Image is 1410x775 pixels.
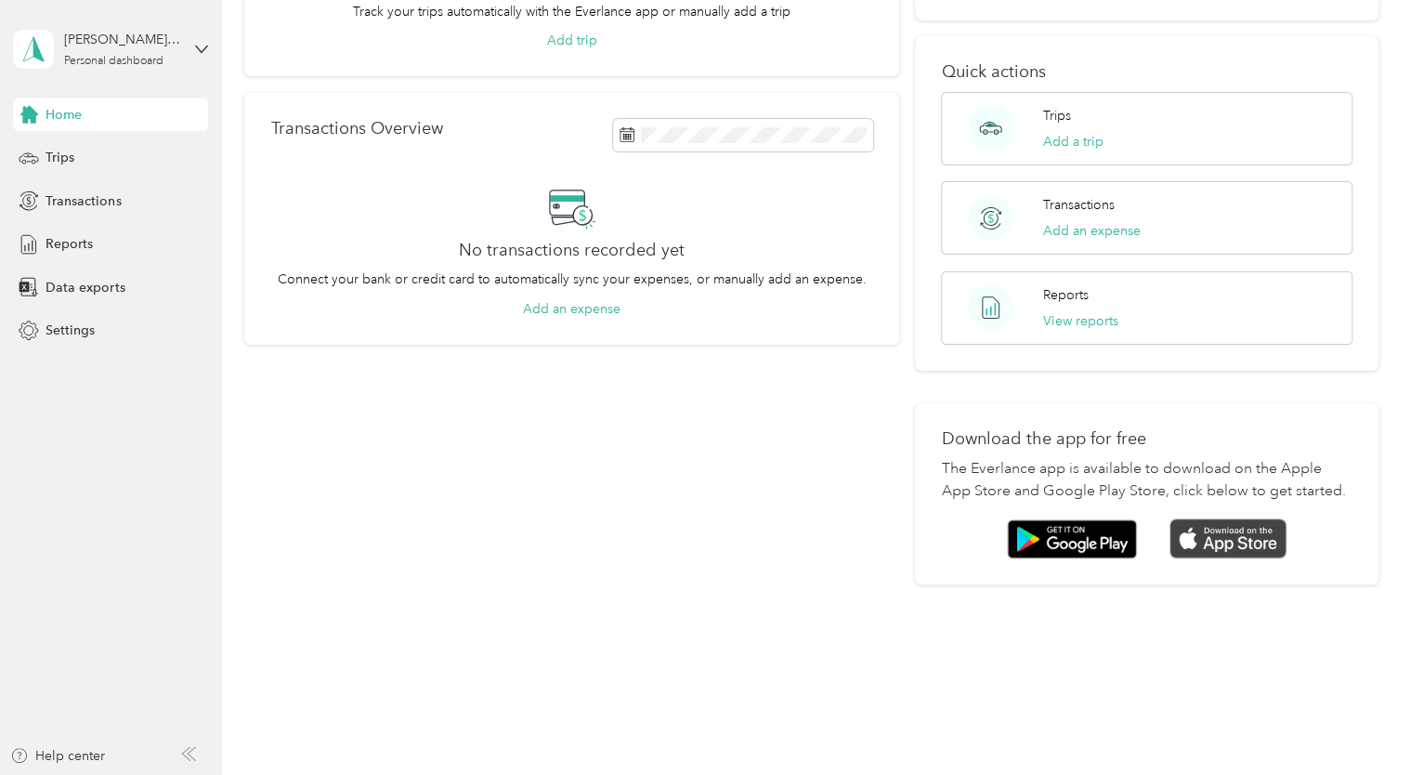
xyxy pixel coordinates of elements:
p: Quick actions [941,62,1351,82]
img: Google play [1007,519,1137,558]
span: Reports [46,234,93,254]
button: Add trip [547,31,597,50]
p: The Everlance app is available to download on the Apple App Store and Google Play Store, click be... [941,458,1351,503]
span: Transactions [46,191,121,211]
h2: No transactions recorded yet [459,241,685,260]
div: Personal dashboard [64,56,163,67]
p: Trips [1043,106,1071,125]
img: App store [1169,519,1286,558]
div: [PERSON_NAME][EMAIL_ADDRESS][PERSON_NAME][DOMAIN_NAME] [64,30,180,49]
p: Download the app for free [941,429,1351,449]
p: Track your trips automatically with the Everlance app or manually add a trip [353,2,790,21]
button: Help center [10,746,105,766]
p: Transactions Overview [270,119,442,138]
span: Data exports [46,278,124,297]
span: Settings [46,321,95,340]
button: Add a trip [1043,132,1103,151]
p: Reports [1043,285,1089,305]
span: Trips [46,148,74,167]
p: Transactions [1043,195,1115,215]
button: Add an expense [523,299,620,319]
iframe: Everlance-gr Chat Button Frame [1306,671,1410,775]
button: Add an expense [1043,221,1141,241]
button: View reports [1043,311,1118,331]
p: Connect your bank or credit card to automatically sync your expenses, or manually add an expense. [278,269,867,289]
span: Home [46,105,82,125]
